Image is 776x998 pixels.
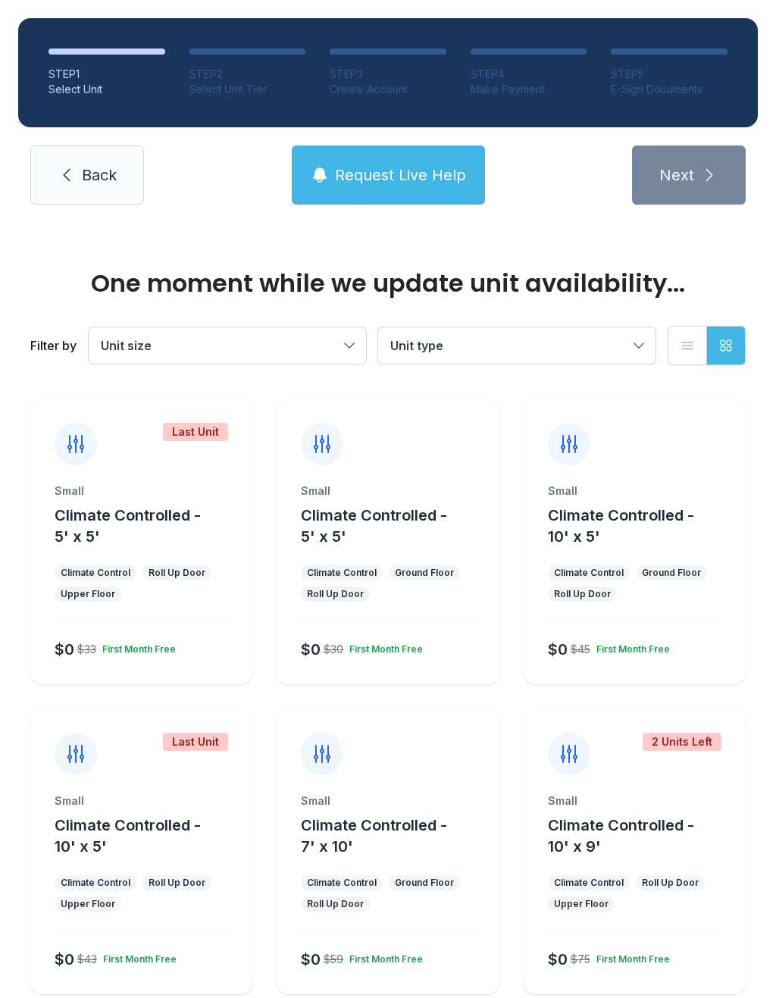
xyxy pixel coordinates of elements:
[82,164,117,186] span: Back
[149,567,205,579] div: Roll Up Door
[149,877,205,889] div: Roll Up Door
[163,423,228,441] div: Last Unit
[590,637,670,655] div: First Month Free
[548,815,740,857] button: Climate Controlled - 10' x 9'
[554,567,624,579] div: Climate Control
[307,877,377,889] div: Climate Control
[330,67,446,82] div: STEP 3
[301,816,447,856] span: Climate Controlled - 7' x 10'
[378,327,656,364] button: Unit type
[61,567,130,579] div: Climate Control
[395,567,454,579] div: Ground Floor
[471,82,587,97] div: Make Payment
[189,67,306,82] div: STEP 2
[48,82,165,97] div: Select Unit
[471,67,587,82] div: STEP 4
[324,642,343,657] div: $30
[163,733,228,751] div: Last Unit
[61,898,115,910] div: Upper Floor
[554,877,624,889] div: Climate Control
[611,82,727,97] div: E-Sign Documents
[395,877,454,889] div: Ground Floor
[343,637,423,655] div: First Month Free
[335,164,466,186] span: Request Live Help
[548,793,721,809] div: Small
[307,588,364,600] div: Roll Up Door
[548,505,740,547] button: Climate Controlled - 10' x 5'
[30,271,746,296] div: One moment while we update unit availability...
[659,164,694,186] span: Next
[301,639,321,660] div: $0
[330,82,446,97] div: Create Account
[301,815,493,857] button: Climate Controlled - 7' x 10'
[77,952,97,967] div: $43
[643,733,721,751] div: 2 Units Left
[97,947,177,965] div: First Month Free
[343,947,423,965] div: First Month Free
[301,483,474,499] div: Small
[301,793,474,809] div: Small
[571,952,590,967] div: $75
[590,947,670,965] div: First Month Free
[55,505,246,547] button: Climate Controlled - 5' x 5'
[554,588,611,600] div: Roll Up Door
[61,588,115,600] div: Upper Floor
[548,506,694,546] span: Climate Controlled - 10' x 5'
[55,639,74,660] div: $0
[548,639,568,660] div: $0
[48,67,165,82] div: STEP 1
[301,505,493,547] button: Climate Controlled - 5' x 5'
[554,898,609,910] div: Upper Floor
[307,567,377,579] div: Climate Control
[642,567,701,579] div: Ground Floor
[390,338,443,353] span: Unit type
[548,483,721,499] div: Small
[642,877,699,889] div: Roll Up Door
[189,82,306,97] div: Select Unit Tier
[96,637,176,655] div: First Month Free
[301,506,447,546] span: Climate Controlled - 5' x 5'
[61,877,130,889] div: Climate Control
[548,816,694,856] span: Climate Controlled - 10' x 9'
[89,327,366,364] button: Unit size
[30,336,77,355] div: Filter by
[301,949,321,970] div: $0
[611,67,727,82] div: STEP 5
[55,793,228,809] div: Small
[548,949,568,970] div: $0
[307,898,364,910] div: Roll Up Door
[77,642,96,657] div: $33
[55,816,201,856] span: Climate Controlled - 10' x 5'
[55,506,201,546] span: Climate Controlled - 5' x 5'
[55,483,228,499] div: Small
[101,338,152,353] span: Unit size
[324,952,343,967] div: $59
[55,815,246,857] button: Climate Controlled - 10' x 5'
[55,949,74,970] div: $0
[571,642,590,657] div: $45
